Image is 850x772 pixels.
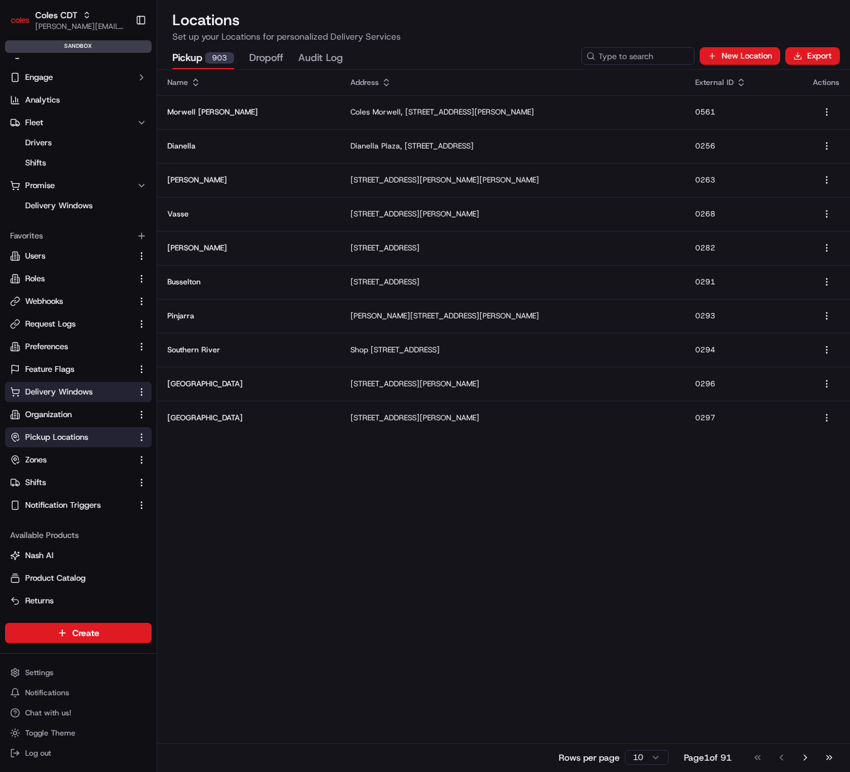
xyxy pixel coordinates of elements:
[25,182,96,195] span: Knowledge Base
[43,133,159,143] div: We're available if you need us!
[5,724,152,742] button: Toggle Theme
[5,495,152,515] button: Notification Triggers
[695,379,793,389] p: 0296
[10,318,131,330] a: Request Logs
[10,273,131,284] a: Roles
[5,291,152,311] button: Webhooks
[249,48,283,69] button: Dropoff
[10,10,30,30] img: Coles CDT
[695,141,793,151] p: 0256
[167,77,330,87] div: Name
[167,107,330,117] p: Morwell [PERSON_NAME]
[10,550,147,561] a: Nash AI
[167,277,330,287] p: Busselton
[101,177,207,200] a: 💻API Documentation
[350,379,676,389] p: [STREET_ADDRESS][PERSON_NAME]
[10,296,131,307] a: Webhooks
[167,345,330,355] p: Southern River
[33,81,226,94] input: Got a question? Start typing here...
[5,473,152,493] button: Shifts
[695,175,793,185] p: 0263
[35,21,125,31] button: [PERSON_NAME][EMAIL_ADDRESS][DOMAIN_NAME]
[125,213,152,223] span: Pylon
[350,209,676,219] p: [STREET_ADDRESS][PERSON_NAME]
[72,627,99,639] span: Create
[5,5,130,35] button: Coles CDTColes CDT[PERSON_NAME][EMAIL_ADDRESS][DOMAIN_NAME]
[684,751,732,764] div: Page 1 of 91
[813,77,840,87] div: Actions
[25,668,53,678] span: Settings
[695,107,793,117] p: 0561
[13,120,35,143] img: 1736555255976-a54dd68f-1ca7-489b-9aae-adbdc363a1c4
[350,277,676,287] p: [STREET_ADDRESS]
[5,684,152,702] button: Notifications
[25,273,45,284] span: Roles
[10,500,131,511] a: Notification Triggers
[35,9,77,21] button: Coles CDT
[172,30,835,43] p: Set up your Locations for personalized Delivery Services
[25,500,101,511] span: Notification Triggers
[5,226,152,246] div: Favorites
[10,573,147,584] a: Product Catalog
[106,184,116,194] div: 💻
[350,345,676,355] p: Shop [STREET_ADDRESS]
[89,213,152,223] a: Powered byPylon
[167,413,330,423] p: [GEOGRAPHIC_DATA]
[350,77,676,87] div: Address
[695,345,793,355] p: 0294
[5,704,152,722] button: Chat with us!
[25,318,75,330] span: Request Logs
[5,664,152,681] button: Settings
[25,180,55,191] span: Promise
[5,744,152,762] button: Log out
[25,573,86,584] span: Product Catalog
[25,728,75,738] span: Toggle Theme
[25,341,68,352] span: Preferences
[5,525,152,545] div: Available Products
[25,595,53,607] span: Returns
[10,477,131,488] a: Shifts
[581,47,695,65] input: Type to search
[25,454,47,466] span: Zones
[25,432,88,443] span: Pickup Locations
[20,197,137,215] a: Delivery Windows
[695,209,793,219] p: 0268
[10,595,147,607] a: Returns
[5,405,152,425] button: Organization
[119,182,202,195] span: API Documentation
[25,72,53,83] span: Engage
[205,52,234,64] div: 903
[25,409,72,420] span: Organization
[20,134,137,152] a: Drivers
[10,432,131,443] a: Pickup Locations
[695,413,793,423] p: 0297
[167,243,330,253] p: [PERSON_NAME]
[25,386,92,398] span: Delivery Windows
[25,137,52,148] span: Drivers
[10,250,131,262] a: Users
[214,124,229,139] button: Start new chat
[5,337,152,357] button: Preferences
[695,243,793,253] p: 0282
[10,454,131,466] a: Zones
[25,708,71,718] span: Chat with us!
[5,591,152,611] button: Returns
[167,175,330,185] p: [PERSON_NAME]
[25,200,92,211] span: Delivery Windows
[25,364,74,375] span: Feature Flags
[5,40,152,53] div: sandbox
[25,157,46,169] span: Shifts
[350,311,676,321] p: [PERSON_NAME][STREET_ADDRESS][PERSON_NAME]
[5,545,152,566] button: Nash AI
[25,477,46,488] span: Shifts
[13,50,229,70] p: Welcome 👋
[13,184,23,194] div: 📗
[172,10,835,30] h2: Locations
[695,77,793,87] div: External ID
[5,568,152,588] button: Product Catalog
[5,269,152,289] button: Roles
[167,311,330,321] p: Pinjarra
[20,154,137,172] a: Shifts
[5,427,152,447] button: Pickup Locations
